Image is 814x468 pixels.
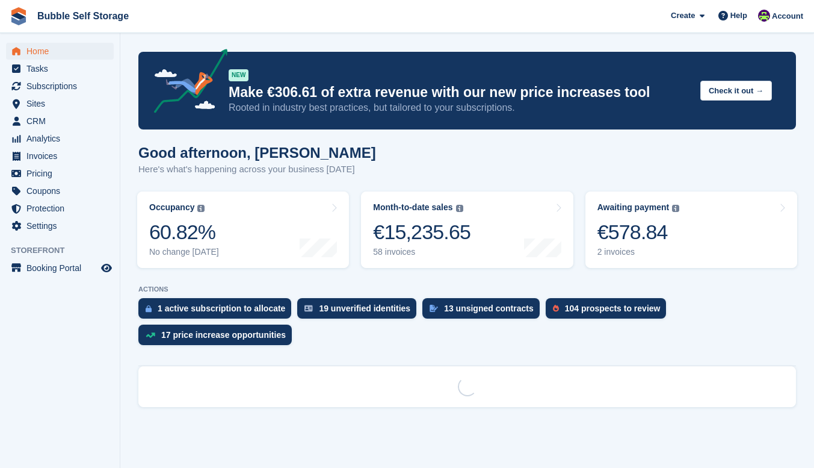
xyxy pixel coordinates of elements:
[6,43,114,60] a: menu
[6,217,114,234] a: menu
[26,95,99,112] span: Sites
[373,202,452,213] div: Month-to-date sales
[11,245,120,257] span: Storefront
[149,202,194,213] div: Occupancy
[32,6,134,26] a: Bubble Self Storage
[597,220,680,245] div: €578.84
[672,205,679,212] img: icon-info-grey-7440780725fd019a000dd9b08b2336e03edf1995a4989e88bcd33f0948082b44.svg
[546,298,673,325] a: 104 prospects to review
[197,205,205,212] img: icon-info-grey-7440780725fd019a000dd9b08b2336e03edf1995a4989e88bcd33f0948082b44.svg
[10,7,28,25] img: stora-icon-8386f47178a22dfd0bd8f6a31ec36ba5ce8667c1dd55bd0f319d3a0aa187defe.svg
[6,95,114,112] a: menu
[138,285,796,293] p: ACTIONS
[26,43,99,60] span: Home
[304,305,313,312] img: verify_identity-adf6edd0f0f0b5bbfe63781bf79b02c33cf7c696d77639b501bdc392416b5a36.svg
[149,247,219,257] div: No change [DATE]
[297,298,422,325] a: 19 unverified identities
[6,165,114,182] a: menu
[138,325,298,351] a: 17 price increase opportunities
[158,304,285,313] div: 1 active subscription to allocate
[161,330,286,340] div: 17 price increase opportunities
[565,304,661,313] div: 104 prospects to review
[26,130,99,147] span: Analytics
[758,10,770,22] img: Tom Gilmore
[671,10,695,22] span: Create
[456,205,463,212] img: icon-info-grey-7440780725fd019a000dd9b08b2336e03edf1995a4989e88bcd33f0948082b44.svg
[26,113,99,129] span: CRM
[553,305,559,312] img: prospect-51fa495bee0391a8d652442698ab0144808aea92771e9ea1ae160a38d050c398.svg
[444,304,534,313] div: 13 unsigned contracts
[6,60,114,77] a: menu
[26,217,99,234] span: Settings
[6,130,114,147] a: menu
[373,220,470,245] div: €15,235.65
[99,261,114,275] a: Preview store
[138,298,297,325] a: 1 active subscription to allocate
[373,247,470,257] div: 58 invoices
[6,200,114,217] a: menu
[144,49,228,117] img: price-adjustments-announcement-icon-8257ccfd72463d97f412b2fc003d46551f7dbcb40ab6d574587a9cd5c0d94...
[137,192,349,268] a: Occupancy 60.82% No change [DATE]
[26,60,99,77] span: Tasks
[26,260,99,276] span: Booking Portal
[361,192,573,268] a: Month-to-date sales €15,235.65 58 invoices
[422,298,546,325] a: 13 unsigned contracts
[26,78,99,95] span: Subscriptions
[319,304,410,313] div: 19 unverified identities
[430,305,438,312] img: contract_signature_icon-13c848040528278c33f63329250d36e43548de30e8caae1d1a13099fd9432cc5.svg
[229,84,691,101] p: Make €306.61 of extra revenue with our new price increases tool
[229,101,691,114] p: Rooted in industry best practices, but tailored to your subscriptions.
[6,260,114,276] a: menu
[26,200,99,217] span: Protection
[6,113,114,129] a: menu
[149,220,219,245] div: 60.82%
[138,163,376,176] p: Here's what's happening across your business [DATE]
[26,165,99,182] span: Pricing
[6,183,114,199] a: menu
[138,145,376,161] h1: Good afternoon, [PERSON_NAME]
[730,10,747,22] span: Help
[146,332,155,338] img: price_increase_opportunities-93ffe204e8149a01c8c9dc8f82e8f89637d9d84a8eef4429ea346261dce0b2c0.svg
[146,305,152,313] img: active_subscription_to_allocate_icon-d502201f5373d7db506a760aba3b589e785aa758c864c3986d89f69b8ff3...
[700,81,772,101] button: Check it out →
[597,202,670,213] div: Awaiting payment
[6,148,114,164] a: menu
[6,78,114,95] a: menu
[26,148,99,164] span: Invoices
[597,247,680,257] div: 2 invoices
[772,10,803,22] span: Account
[585,192,797,268] a: Awaiting payment €578.84 2 invoices
[229,69,248,81] div: NEW
[26,183,99,199] span: Coupons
